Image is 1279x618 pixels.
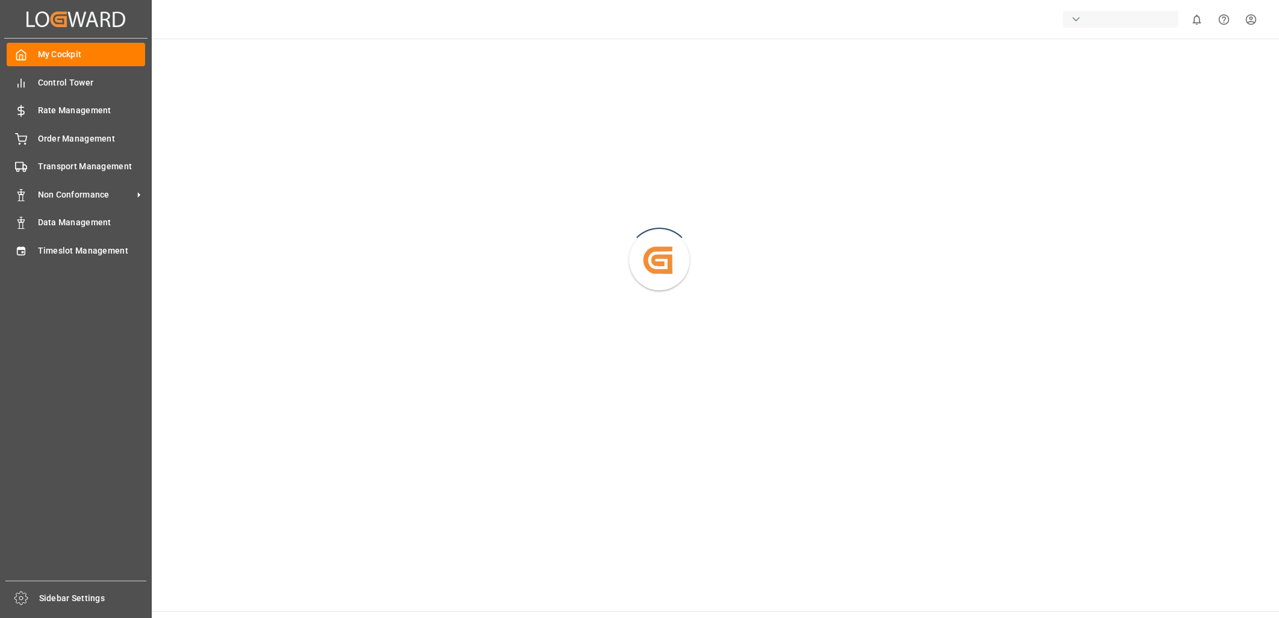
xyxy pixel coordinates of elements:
[7,43,145,66] a: My Cockpit
[1210,6,1237,33] button: Help Center
[7,99,145,122] a: Rate Management
[38,48,146,61] span: My Cockpit
[38,189,133,201] span: Non Conformance
[38,76,146,89] span: Control Tower
[7,126,145,150] a: Order Management
[38,133,146,145] span: Order Management
[7,70,145,94] a: Control Tower
[1183,6,1210,33] button: show 0 new notifications
[38,245,146,257] span: Timeslot Management
[7,155,145,178] a: Transport Management
[7,211,145,234] a: Data Management
[38,104,146,117] span: Rate Management
[38,160,146,173] span: Transport Management
[39,592,147,605] span: Sidebar Settings
[7,239,145,262] a: Timeslot Management
[38,216,146,229] span: Data Management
